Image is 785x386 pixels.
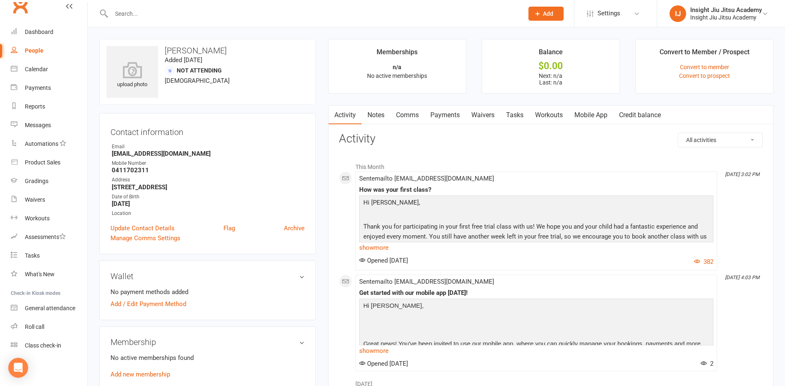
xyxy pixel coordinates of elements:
[25,342,61,349] div: Class check-in
[25,215,50,222] div: Workouts
[110,371,170,378] a: Add new membership
[598,4,620,23] span: Settings
[11,23,87,41] a: Dashboard
[110,353,305,363] p: No active memberships found
[11,246,87,265] a: Tasks
[11,135,87,153] a: Automations
[106,46,309,55] h3: [PERSON_NAME]
[367,72,427,79] span: No active memberships
[165,56,202,64] time: Added [DATE]
[425,106,466,125] a: Payments
[110,272,305,281] h3: Wallet
[393,64,401,70] strong: n/a
[359,360,408,367] span: Opened [DATE]
[11,60,87,79] a: Calendar
[543,10,553,17] span: Add
[329,106,362,125] a: Activity
[670,5,686,22] div: IJ
[361,198,711,210] p: Hi [PERSON_NAME],
[11,79,87,97] a: Payments
[25,159,60,166] div: Product Sales
[339,158,763,171] li: This Month
[112,143,305,151] div: Email
[284,223,305,233] a: Archive
[679,72,730,79] a: Convert to prospect
[112,200,305,207] strong: [DATE]
[25,84,51,91] div: Payments
[660,47,749,62] div: Convert to Member / Prospect
[613,106,667,125] a: Credit balance
[112,193,305,201] div: Date of Birth
[11,265,87,284] a: What's New
[25,323,44,330] div: Roll call
[112,210,305,217] div: Location
[359,345,713,357] a: show more
[361,339,711,351] p: Great news! You've been invited to use our mobile app, where you can quickly manage your bookings...
[529,106,569,125] a: Workouts
[11,116,87,135] a: Messages
[25,271,55,277] div: What's New
[25,234,66,240] div: Assessments
[11,153,87,172] a: Product Sales
[359,257,408,264] span: Opened [DATE]
[110,223,175,233] a: Update Contact Details
[11,209,87,228] a: Workouts
[694,257,713,267] button: 382
[25,103,45,110] div: Reports
[25,29,53,35] div: Dashboard
[25,66,48,72] div: Calendar
[361,301,711,313] p: Hi [PERSON_NAME],
[725,275,759,280] i: [DATE] 4:03 PM
[25,196,45,203] div: Waivers
[500,106,529,125] a: Tasks
[25,305,75,311] div: General attendance
[112,159,305,167] div: Mobile Number
[359,186,713,193] div: How was your first class?
[109,8,518,19] input: Search...
[165,77,230,84] span: [DEMOGRAPHIC_DATA]
[25,140,58,147] div: Automations
[25,122,51,128] div: Messages
[11,97,87,116] a: Reports
[680,64,729,70] a: Convert to member
[177,67,222,74] span: Not Attending
[11,336,87,355] a: Class kiosk mode
[11,172,87,191] a: Gradings
[110,338,305,347] h3: Membership
[25,178,48,184] div: Gradings
[8,358,28,378] div: Open Intercom Messenger
[11,228,87,246] a: Assessments
[110,299,186,309] a: Add / Edit Payment Method
[466,106,500,125] a: Waivers
[112,176,305,184] div: Address
[25,47,43,54] div: People
[112,183,305,191] strong: [STREET_ADDRESS]
[110,233,180,243] a: Manage Comms Settings
[339,133,763,145] h3: Activity
[377,47,418,62] div: Memberships
[490,62,612,70] div: $0.00
[528,7,564,21] button: Add
[112,150,305,157] strong: [EMAIL_ADDRESS][DOMAIN_NAME]
[701,360,713,367] span: 2
[11,318,87,336] a: Roll call
[359,175,494,182] span: Sent email to [EMAIL_ADDRESS][DOMAIN_NAME]
[539,47,563,62] div: Balance
[112,166,305,174] strong: 0411702311
[359,278,494,285] span: Sent email to [EMAIL_ADDRESS][DOMAIN_NAME]
[359,242,713,253] a: show more
[110,287,305,297] li: No payment methods added
[110,124,305,137] h3: Contact information
[11,191,87,209] a: Waivers
[25,252,40,259] div: Tasks
[361,222,711,253] p: Thank you for participating in your first free trial class with us! We hope you and your child ha...
[690,14,762,21] div: Insight Jiu Jitsu Academy
[690,6,762,14] div: Insight Jiu Jitsu Academy
[11,41,87,60] a: People
[569,106,613,125] a: Mobile App
[11,299,87,318] a: General attendance kiosk mode
[223,223,235,233] a: Flag
[390,106,425,125] a: Comms
[359,289,713,297] div: Get started with our mobile app [DATE]!
[106,62,158,89] div: upload photo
